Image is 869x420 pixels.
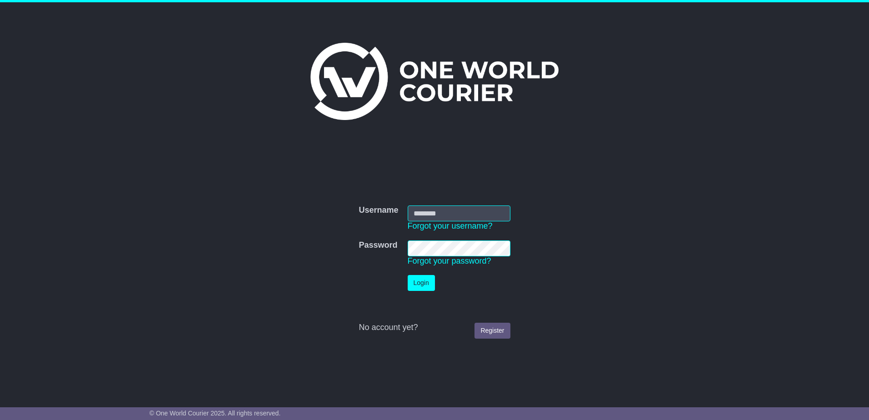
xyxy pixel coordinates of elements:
label: Password [359,240,397,250]
div: No account yet? [359,323,510,333]
span: © One World Courier 2025. All rights reserved. [150,410,281,417]
a: Forgot your password? [408,256,491,265]
label: Username [359,205,398,215]
button: Login [408,275,435,291]
img: One World [310,43,559,120]
a: Forgot your username? [408,221,493,230]
a: Register [474,323,510,339]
